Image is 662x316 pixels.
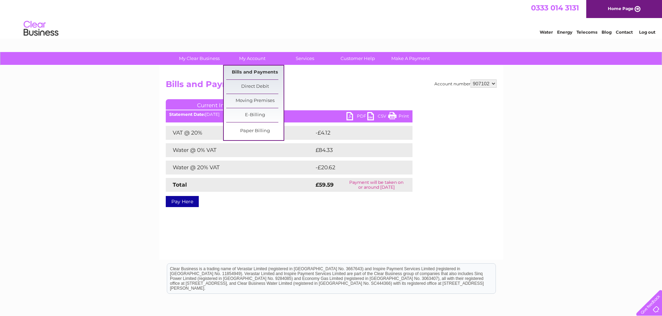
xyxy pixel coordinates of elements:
a: Water [540,29,553,35]
a: Telecoms [577,29,597,35]
a: Direct Debit [226,80,284,94]
td: Water @ 20% VAT [166,161,314,174]
a: Pay Here [166,196,199,207]
a: Moving Premises [226,94,284,108]
a: Energy [557,29,572,35]
a: Paper Billing [226,124,284,138]
img: logo.png [23,18,59,39]
td: Payment will be taken on or around [DATE] [341,178,412,192]
a: My Account [223,52,281,65]
a: My Clear Business [171,52,228,65]
a: Blog [602,29,612,35]
h2: Bills and Payments [166,79,497,93]
strong: Total [173,181,187,188]
strong: £59.59 [316,181,334,188]
td: VAT @ 20% [166,126,314,140]
a: Make A Payment [382,52,439,65]
a: PDF [346,112,367,122]
div: [DATE] [166,112,412,117]
b: Statement Date: [169,112,205,117]
td: -£4.12 [314,126,397,140]
a: Contact [616,29,633,35]
td: Water @ 0% VAT [166,143,314,157]
a: 0333 014 3131 [531,3,579,12]
a: CSV [367,112,388,122]
div: Account number [434,79,497,88]
a: Current Invoice [166,99,270,110]
a: Bills and Payments [226,66,284,79]
a: Services [276,52,334,65]
td: £84.33 [314,143,398,157]
a: Customer Help [329,52,386,65]
div: Clear Business is a trading name of Verastar Limited (registered in [GEOGRAPHIC_DATA] No. 3667643... [167,4,496,34]
td: -£20.62 [314,161,400,174]
a: Log out [639,29,655,35]
a: E-Billing [226,108,284,122]
a: Print [388,112,409,122]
